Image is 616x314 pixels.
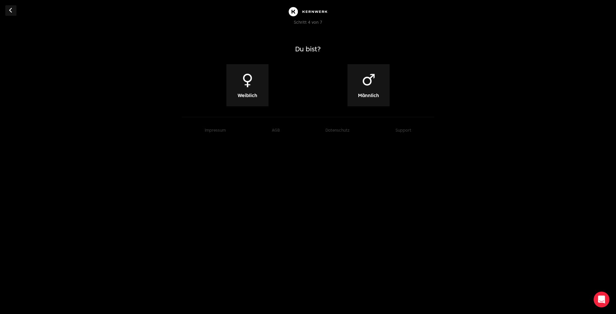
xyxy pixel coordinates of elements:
button: Support [396,128,411,133]
span: ♀ [242,72,253,88]
span: Schritt 4 von 7 [294,20,322,25]
span: Weiblich [238,92,257,99]
img: Kernwerk® [287,5,329,18]
a: Datenschutz [325,128,349,133]
span: ♂ [361,72,375,88]
h1: Du bist? [187,44,429,54]
a: AGB [272,128,280,133]
a: Impressum [205,128,226,133]
div: Open Intercom Messenger [594,292,609,307]
span: Männlich [358,92,379,99]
